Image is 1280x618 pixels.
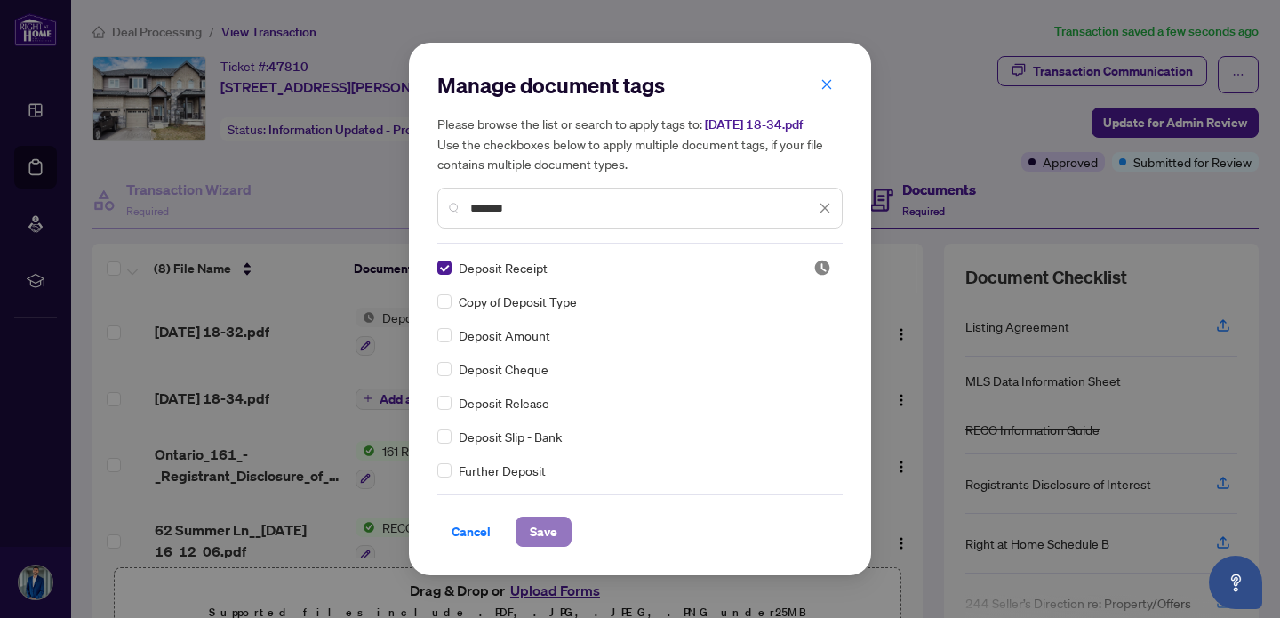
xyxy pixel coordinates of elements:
span: close [819,202,831,214]
span: Deposit Amount [459,325,550,345]
h2: Manage document tags [437,71,843,100]
span: Deposit Slip - Bank [459,427,562,446]
button: Open asap [1209,556,1262,609]
span: close [820,78,833,91]
span: Deposit Receipt [459,258,548,277]
h5: Please browse the list or search to apply tags to: Use the checkboxes below to apply multiple doc... [437,114,843,173]
button: Cancel [437,517,505,547]
button: Save [516,517,572,547]
span: [DATE] 18-34.pdf [705,116,803,132]
span: Copy of Deposit Type [459,292,577,311]
span: Pending Review [813,259,831,277]
span: Further Deposit [459,461,546,480]
span: Save [530,518,557,546]
span: Deposit Cheque [459,359,548,379]
span: Cancel [452,518,491,546]
span: Deposit Release [459,393,549,413]
img: status [813,259,831,277]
